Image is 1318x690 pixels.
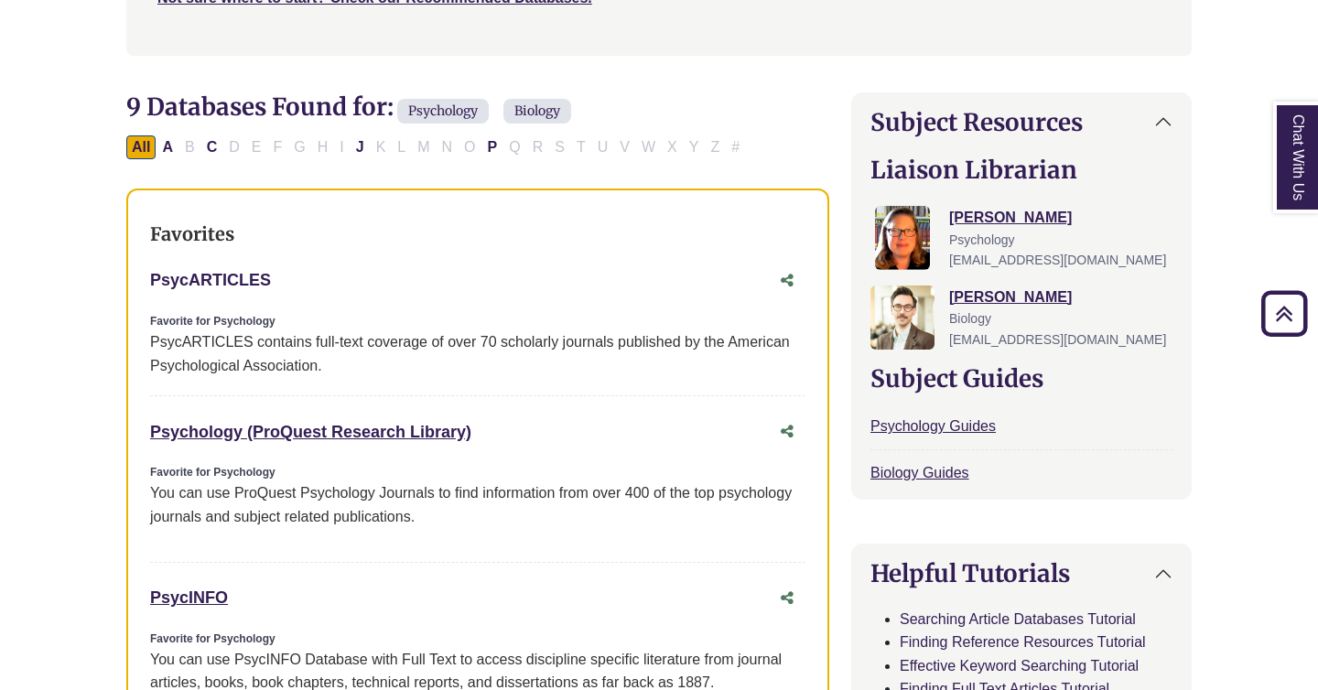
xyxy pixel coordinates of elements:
[900,611,1136,627] a: Searching Article Databases Tutorial
[900,658,1139,674] a: Effective Keyword Searching Tutorial
[852,93,1191,151] button: Subject Resources
[769,264,805,298] button: Share this database
[150,481,805,528] p: You can use ProQuest Psychology Journals to find information from over 400 of the top psychology ...
[201,135,223,159] button: Filter Results C
[900,634,1146,650] a: Finding Reference Resources Tutorial
[949,289,1072,305] a: [PERSON_NAME]
[949,311,991,326] span: Biology
[769,415,805,449] button: Share this database
[949,210,1072,225] a: [PERSON_NAME]
[126,135,156,159] button: All
[503,99,571,124] span: Biology
[150,330,805,377] div: PsycARTICLES contains full-text coverage of over 70 scholarly journals published by the American ...
[150,588,228,607] a: PsycINFO
[150,313,805,330] div: Favorite for Psychology
[949,253,1166,267] span: [EMAIL_ADDRESS][DOMAIN_NAME]
[126,92,394,122] span: 9 Databases Found for:
[150,464,805,481] div: Favorite for Psychology
[870,364,1172,393] h2: Subject Guides
[157,135,178,159] button: Filter Results A
[870,286,934,350] img: Greg Rosauer
[126,138,747,154] div: Alpha-list to filter by first letter of database name
[870,465,969,480] a: Biology Guides
[351,135,370,159] button: Filter Results J
[397,99,489,124] span: Psychology
[949,232,1015,247] span: Psychology
[949,332,1166,347] span: [EMAIL_ADDRESS][DOMAIN_NAME]
[150,223,805,245] h3: Favorites
[870,418,996,434] a: Psychology Guides
[769,581,805,616] button: Share this database
[1255,301,1313,326] a: Back to Top
[150,631,805,648] div: Favorite for Psychology
[875,206,930,270] img: Jessica Moore
[150,271,271,289] a: PsycARTICLES
[482,135,503,159] button: Filter Results P
[852,544,1191,602] button: Helpful Tutorials
[150,423,471,441] a: Psychology (ProQuest Research Library)
[870,156,1172,184] h2: Liaison Librarian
